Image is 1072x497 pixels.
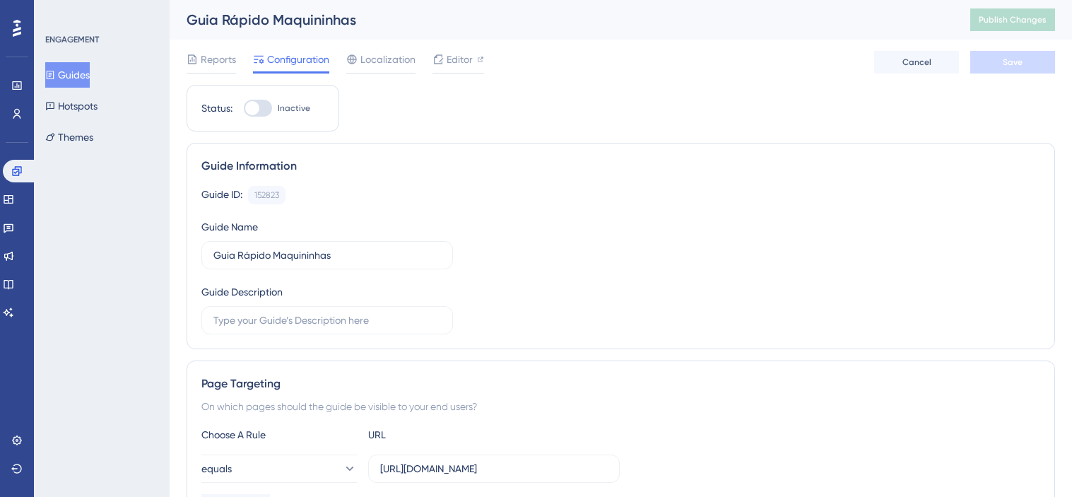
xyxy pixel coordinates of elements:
button: equals [201,455,357,483]
input: Type your Guide’s Name here [213,247,441,263]
span: Localization [360,51,416,68]
div: ENGAGEMENT [45,34,99,45]
div: Choose A Rule [201,426,357,443]
div: Status: [201,100,232,117]
button: Save [970,51,1055,74]
div: Guia Rápido Maquininhas [187,10,935,30]
div: 152823 [254,189,279,201]
input: yourwebsite.com/path [380,461,608,476]
div: Guide Name [201,218,258,235]
input: Type your Guide’s Description here [213,312,441,328]
button: Cancel [874,51,959,74]
div: Guide ID: [201,186,242,204]
button: Guides [45,62,90,88]
button: Themes [45,124,93,150]
div: On which pages should the guide be visible to your end users? [201,398,1040,415]
span: equals [201,460,232,477]
span: Reports [201,51,236,68]
span: Cancel [902,57,931,68]
div: Guide Information [201,158,1040,175]
button: Publish Changes [970,8,1055,31]
div: Page Targeting [201,375,1040,392]
span: Editor [447,51,473,68]
div: Guide Description [201,283,283,300]
div: URL [368,426,524,443]
span: Configuration [267,51,329,68]
button: Hotspots [45,93,98,119]
span: Publish Changes [979,14,1047,25]
span: Save [1003,57,1023,68]
span: Inactive [278,103,310,114]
